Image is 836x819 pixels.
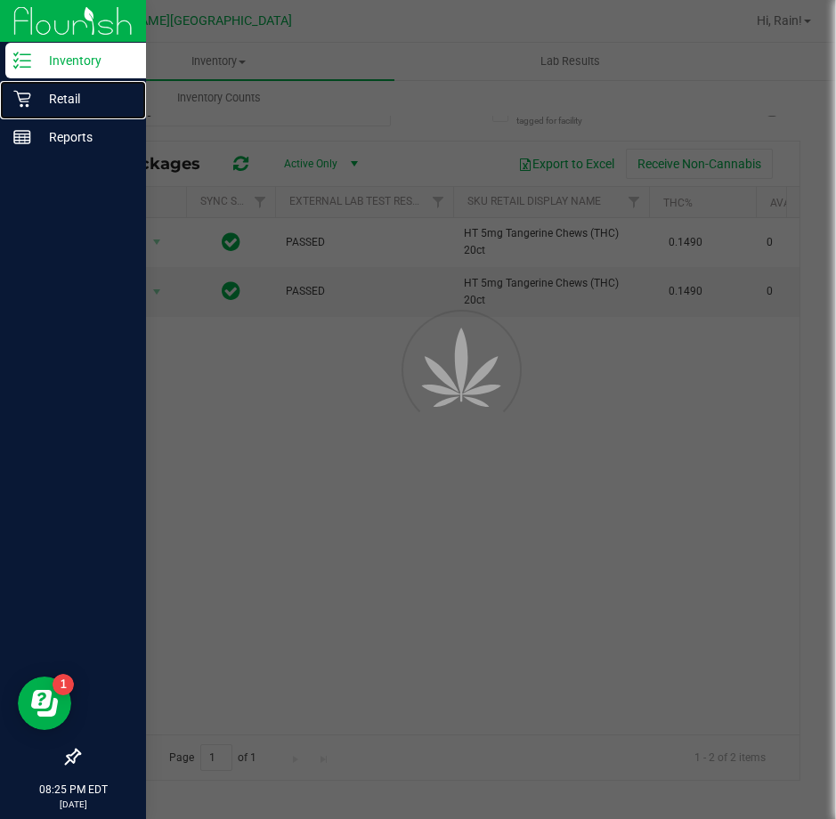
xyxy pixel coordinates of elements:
[31,126,138,148] p: Reports
[31,50,138,71] p: Inventory
[13,52,31,69] inline-svg: Inventory
[31,88,138,109] p: Retail
[18,677,71,730] iframe: Resource center
[8,798,138,811] p: [DATE]
[13,128,31,146] inline-svg: Reports
[53,674,74,695] iframe: Resource center unread badge
[13,90,31,108] inline-svg: Retail
[8,782,138,798] p: 08:25 PM EDT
